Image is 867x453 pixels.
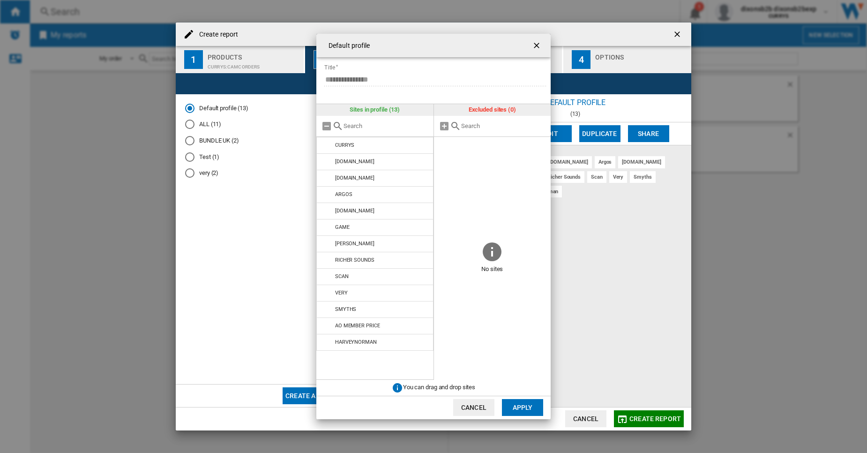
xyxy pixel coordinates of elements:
div: VERY [335,290,348,296]
input: Search [461,122,546,129]
h4: Default profile [324,41,370,51]
div: AO MEMBER PRICE [335,323,380,329]
div: HARVEYNORMAN [335,339,377,345]
div: [DOMAIN_NAME] [335,208,374,214]
button: Cancel [453,399,494,416]
button: Apply [502,399,543,416]
div: [DOMAIN_NAME] [335,159,374,165]
div: RICHER SOUNDS [335,257,374,263]
div: SMYTHS [335,306,356,312]
md-icon: Add all [439,121,450,132]
div: Sites in profile (13) [316,104,433,115]
div: [PERSON_NAME] [335,241,374,247]
input: Search [344,122,429,129]
div: SCAN [335,273,349,279]
span: No sites [434,263,551,277]
md-icon: Remove all [321,121,332,132]
div: GAME [335,224,350,230]
button: getI18NText('BUTTONS.CLOSE_DIALOG') [528,36,547,55]
ng-md-icon: getI18NText('BUTTONS.CLOSE_DIALOG') [532,41,543,52]
div: CURRYS [335,142,354,148]
div: [DOMAIN_NAME] [335,175,374,181]
span: You can drag and drop sites [403,384,475,391]
div: ARGOS [335,191,352,197]
div: Excluded sites (0) [434,104,551,115]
